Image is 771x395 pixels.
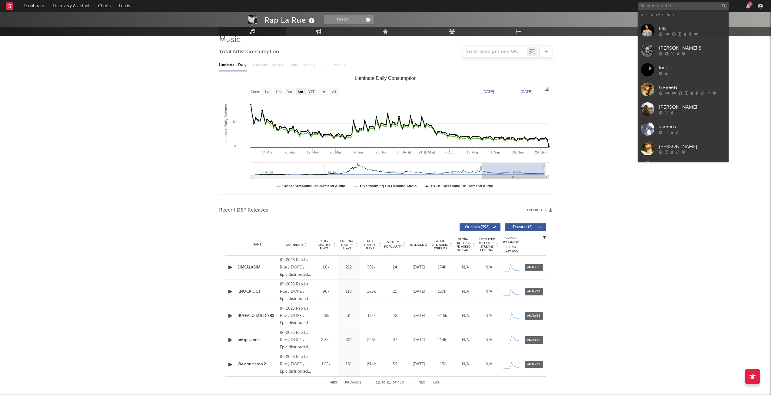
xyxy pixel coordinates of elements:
div: Elly [659,25,726,32]
a: [PERSON_NAME] 8 [638,40,729,60]
div: N/A [455,265,476,271]
div: lūci [659,64,726,71]
span: Global ATD Audio Streams [432,239,449,250]
div: N/A [479,265,499,271]
div: [DATE] [409,265,429,271]
div: 113k [432,361,452,367]
span: Estimated % Playlist Streams Last Day [479,238,495,252]
a: KNOCK OUT [238,289,277,295]
text: 3m [287,90,292,94]
div: 244k [362,361,381,367]
div: N/A [455,289,476,295]
text: 15. Sep [512,150,523,154]
text: All [332,90,336,94]
div: Rap La Rue [264,15,316,25]
span: 7 Day Spotify Plays [316,239,332,250]
text: 1M [231,120,235,123]
svg: Luminate Daily Consumption [219,73,552,194]
div: (P) 2025 Rap La Rue / DOPE / Epic distributed by Sony Music Entertainment [280,281,313,303]
text: 1y [321,90,325,94]
span: of [393,381,396,384]
text: [DATE] [521,90,532,94]
div: 42 [384,313,406,319]
div: Luminate - Daily [219,60,247,71]
div: 114k [432,337,452,343]
text: Luminate Daily Consumption [354,76,417,81]
button: Next [419,381,427,384]
div: (P) 2025 Rap La Rue / DOPE / Epic distributed by Sony Music Entertainment [280,329,313,351]
div: 37 [384,337,406,343]
div: 1.22k [316,361,336,367]
text: Global Streaming On-Demand Audio [282,184,345,188]
div: nie gekannt [238,337,277,343]
text: [DATE] [483,90,494,94]
div: Name [238,242,277,247]
div: 36 [384,361,406,367]
div: 226k [362,289,381,295]
text: 26. May [330,150,342,154]
div: [DATE] [409,361,429,367]
div: (P) 2025 Rap La Rue / DOPE / Epic distributed by Sony Music Entertainment [280,257,313,278]
div: BUFFALO SOLDIERS [238,313,277,319]
button: Originals(398) [460,223,500,231]
button: Last [433,381,441,384]
div: [PERSON_NAME] [659,104,726,111]
a: [PERSON_NAME] [638,99,729,119]
a: KORD [638,158,729,178]
div: 2.38k [316,337,336,343]
span: Released [410,243,424,247]
text: 18. Aug [467,150,478,154]
button: 1 [746,4,750,8]
text: 1m [275,90,281,94]
a: Jambus [638,119,729,139]
span: Copyright [286,243,304,247]
button: Track [324,15,362,24]
text: 1w [264,90,269,94]
div: (P) 2025 Rap La Rue / DOPE / Epic distributed by Sony Music Entertainment [280,354,313,375]
div: N/A [455,337,476,343]
text: 29. Sep [535,150,547,154]
div: [PERSON_NAME] 8 [659,44,726,52]
text: Zoom [251,90,260,94]
div: 132k [362,313,381,319]
div: 161 [339,361,359,367]
text: 4. Aug [445,150,454,154]
div: 31 [339,313,359,319]
div: [DATE] [409,289,429,295]
text: 1. Sep [490,150,500,154]
button: Features(2) [505,223,546,231]
div: GReeeN [659,84,726,91]
div: [PERSON_NAME] [659,143,726,150]
span: Global Rolling 7D Audio Streams [455,238,472,252]
div: Jambus [659,123,726,130]
span: Music [219,36,241,44]
a: GReeeN [638,80,729,99]
text: Ex-US Streaming On-Demand Audio [431,184,493,188]
div: N/A [479,313,499,319]
div: 212 [339,265,359,271]
div: Recently Viewed [641,12,726,19]
a: Elly [638,21,729,40]
div: N/A [479,361,499,367]
div: 74.6k [432,313,452,319]
text: 23. Jun [376,150,387,154]
text: 14. Apr [262,150,272,154]
div: (P) 2025 Rap La Rue / DOPE / Epic distributed by Sony Music Entertainment [280,305,313,327]
a: SIMSALABIM [238,265,277,271]
div: 1 [748,2,753,6]
div: N/A [455,361,476,367]
text: 9. Jun [354,150,363,154]
a: We don't stop 2 [238,361,277,367]
div: N/A [479,337,499,343]
text: US Streaming On-Demand Audio [360,184,417,188]
div: 285 [316,313,336,319]
text: 6m [297,90,303,94]
input: Search by song name or URL [463,49,527,54]
text: 21. [DATE] [419,150,435,154]
div: 21 [384,289,406,295]
div: [DATE] [409,337,429,343]
button: Export CSV [527,209,552,212]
